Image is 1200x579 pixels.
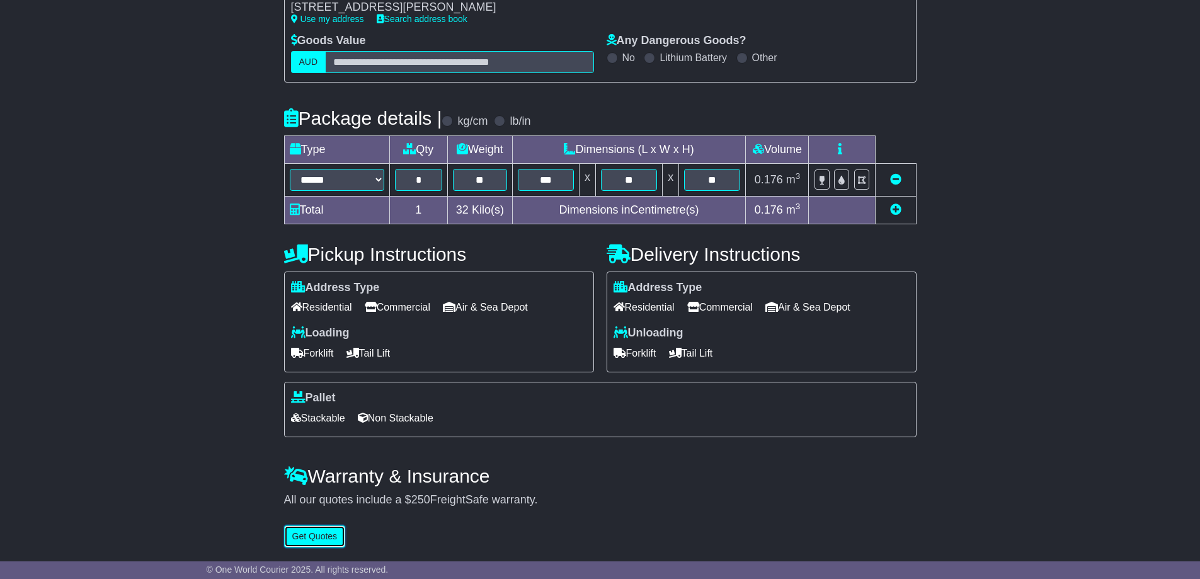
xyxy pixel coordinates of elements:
span: Air & Sea Depot [443,297,528,317]
label: kg/cm [457,115,488,129]
label: Address Type [614,281,702,295]
label: Any Dangerous Goods? [607,34,746,48]
label: Pallet [291,391,336,405]
sup: 3 [796,171,801,181]
span: © One World Courier 2025. All rights reserved. [207,565,389,575]
div: All our quotes include a $ FreightSafe warranty. [284,493,917,507]
span: Forklift [291,343,334,363]
sup: 3 [796,202,801,211]
h4: Pickup Instructions [284,244,594,265]
label: AUD [291,51,326,73]
span: Air & Sea Depot [765,297,850,317]
button: Get Quotes [284,525,346,547]
span: Tail Lift [669,343,713,363]
label: Address Type [291,281,380,295]
span: m [786,204,801,216]
span: Commercial [365,297,430,317]
a: Use my address [291,14,364,24]
span: Commercial [687,297,753,317]
label: Lithium Battery [660,52,727,64]
span: 0.176 [755,173,783,186]
h4: Delivery Instructions [607,244,917,265]
span: 250 [411,493,430,506]
h4: Warranty & Insurance [284,466,917,486]
div: [STREET_ADDRESS][PERSON_NAME] [291,1,571,14]
span: 32 [456,204,469,216]
a: Add new item [890,204,901,216]
label: Loading [291,326,350,340]
td: Volume [746,135,809,163]
span: m [786,173,801,186]
td: Dimensions (L x W x H) [512,135,746,163]
span: Forklift [614,343,656,363]
td: Kilo(s) [448,196,513,224]
span: Tail Lift [346,343,391,363]
label: lb/in [510,115,530,129]
span: Non Stackable [358,408,433,428]
span: Stackable [291,408,345,428]
label: Goods Value [291,34,366,48]
span: 0.176 [755,204,783,216]
label: Other [752,52,777,64]
label: No [622,52,635,64]
h4: Package details | [284,108,442,129]
td: x [579,163,595,196]
span: Residential [291,297,352,317]
a: Remove this item [890,173,901,186]
td: x [663,163,679,196]
a: Search address book [377,14,467,24]
td: Qty [389,135,448,163]
td: Weight [448,135,513,163]
td: Dimensions in Centimetre(s) [512,196,746,224]
td: 1 [389,196,448,224]
label: Unloading [614,326,683,340]
td: Total [284,196,389,224]
span: Residential [614,297,675,317]
td: Type [284,135,389,163]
